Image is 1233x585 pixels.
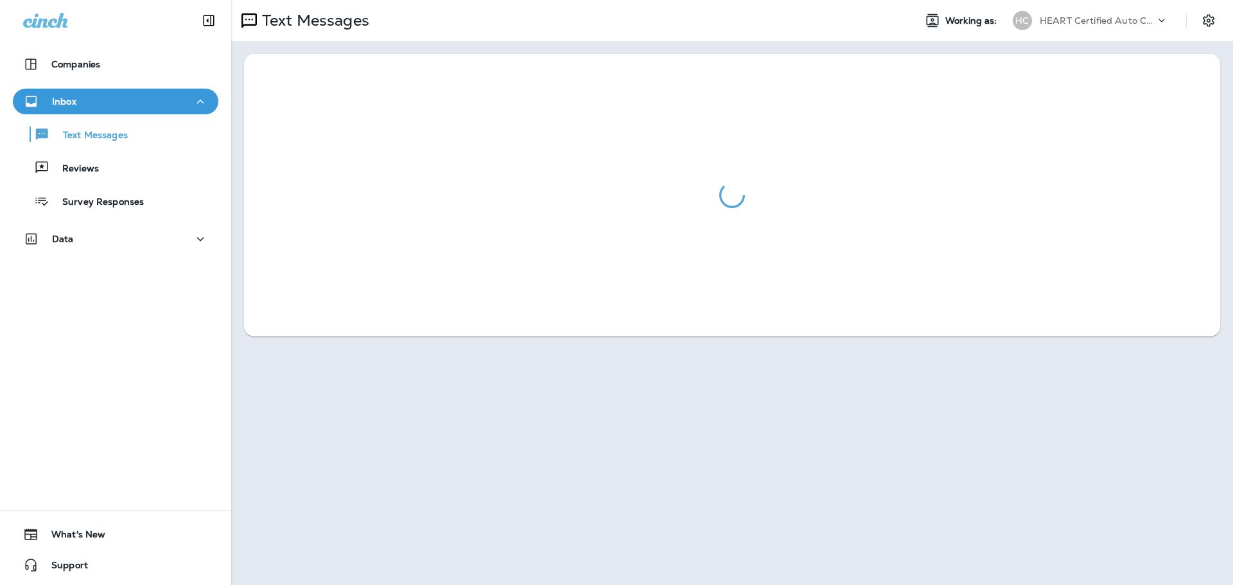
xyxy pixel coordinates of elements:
button: Data [13,226,218,252]
p: Inbox [52,96,76,107]
span: Working as: [945,15,1000,26]
button: Text Messages [13,121,218,148]
span: What's New [39,529,105,545]
p: HEART Certified Auto Care [1040,15,1155,26]
button: Survey Responses [13,188,218,214]
button: Inbox [13,89,218,114]
button: Collapse Sidebar [191,8,227,33]
p: Text Messages [50,130,128,142]
button: What's New [13,521,218,547]
button: Settings [1197,9,1220,32]
p: Survey Responses [49,196,144,209]
button: Reviews [13,154,218,181]
span: Support [39,560,88,575]
p: Reviews [49,163,99,175]
p: Text Messages [257,11,369,30]
button: Support [13,552,218,578]
p: Companies [51,59,100,69]
button: Companies [13,51,218,77]
div: HC [1013,11,1032,30]
p: Data [52,234,74,244]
